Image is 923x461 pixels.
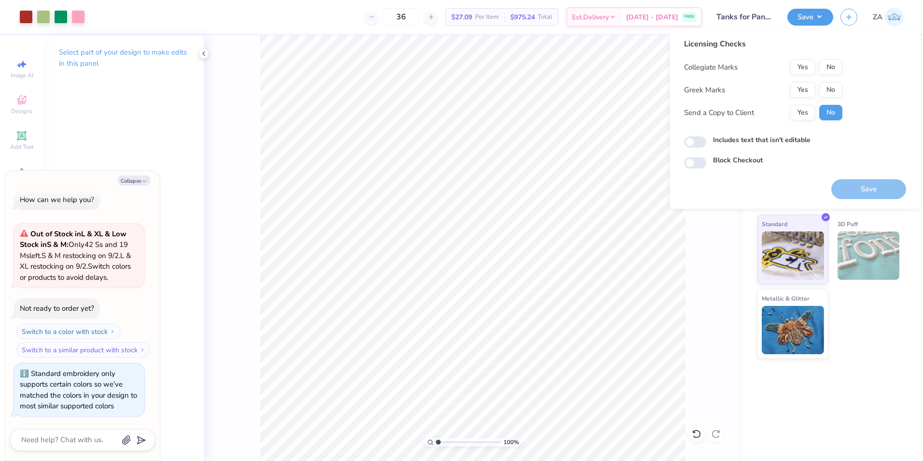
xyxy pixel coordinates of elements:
[790,59,815,75] button: Yes
[684,62,738,73] div: Collegiate Marks
[790,105,815,120] button: Yes
[713,135,811,145] label: Includes text that isn't editable
[838,231,900,280] img: 3D Puff
[451,12,472,22] span: $27.09
[140,347,145,353] img: Switch to a similar product with stock
[790,82,815,98] button: Yes
[10,143,33,151] span: Add Text
[762,306,824,354] img: Metallic & Glitter
[11,107,32,115] span: Designs
[762,293,810,303] span: Metallic & Glitter
[684,38,842,50] div: Licensing Checks
[110,329,115,334] img: Switch to a color with stock
[762,231,824,280] img: Standard
[713,155,763,165] label: Block Checkout
[382,8,420,26] input: – –
[118,175,150,186] button: Collapse
[709,7,780,27] input: Untitled Design
[819,59,842,75] button: No
[626,12,678,22] span: [DATE] - [DATE]
[787,9,833,26] button: Save
[16,324,121,339] button: Switch to a color with stock
[819,82,842,98] button: No
[20,229,131,282] span: Only 42 Ss and 19 Ms left. S & M restocking on 9/2. L & XL restocking on 9/2. Switch colors or pr...
[572,12,609,22] span: Est. Delivery
[59,47,188,69] p: Select part of your design to make edits in this panel
[819,105,842,120] button: No
[503,438,519,447] span: 100 %
[20,195,94,204] div: How can we help you?
[475,12,499,22] span: Per Item
[873,12,882,23] span: ZA
[684,14,694,20] span: FREE
[16,342,151,358] button: Switch to a similar product with stock
[684,107,754,118] div: Send a Copy to Client
[885,8,904,27] img: Zuriel Alaba
[684,85,725,96] div: Greek Marks
[873,8,904,27] a: ZA
[510,12,535,22] span: $975.24
[838,219,858,229] span: 3D Puff
[538,12,552,22] span: Total
[20,369,137,411] div: Standard embroidery only supports certain colors so we’ve matched the colors in your design to mo...
[20,303,94,313] div: Not ready to order yet?
[30,229,105,239] strong: Out of Stock in L & XL
[11,72,33,79] span: Image AI
[762,219,787,229] span: Standard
